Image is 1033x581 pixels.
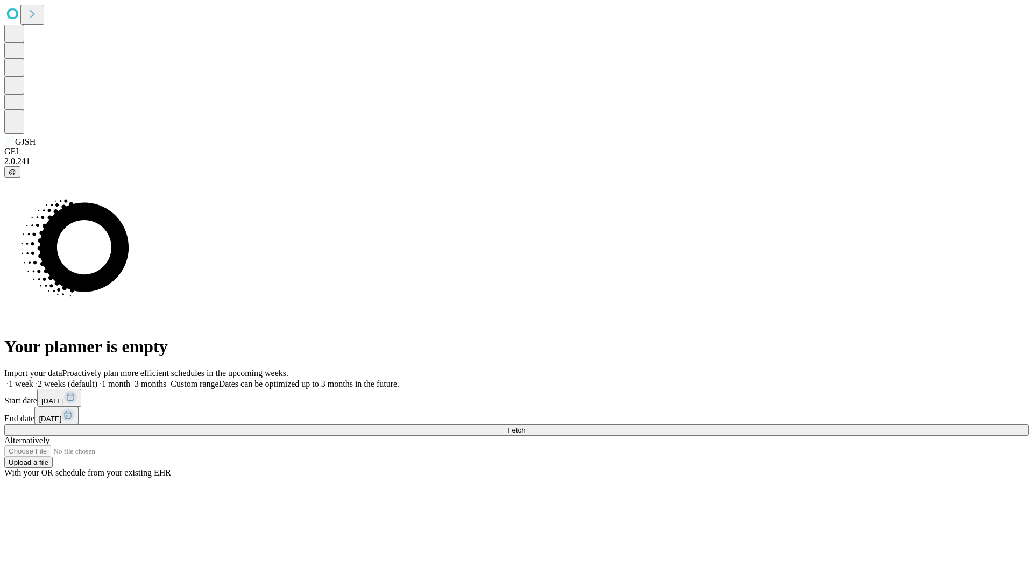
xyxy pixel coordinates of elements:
span: @ [9,168,16,176]
h1: Your planner is empty [4,337,1029,357]
span: Alternatively [4,436,49,445]
div: Start date [4,389,1029,407]
button: Fetch [4,424,1029,436]
span: Import your data [4,369,62,378]
button: [DATE] [37,389,81,407]
button: Upload a file [4,457,53,468]
span: 1 week [9,379,33,388]
span: Custom range [171,379,218,388]
span: With your OR schedule from your existing EHR [4,468,171,477]
span: Dates can be optimized up to 3 months in the future. [219,379,399,388]
button: [DATE] [34,407,79,424]
span: GJSH [15,137,36,146]
span: 1 month [102,379,130,388]
div: 2.0.241 [4,157,1029,166]
span: 2 weeks (default) [38,379,97,388]
span: 3 months [135,379,166,388]
div: End date [4,407,1029,424]
span: [DATE] [41,397,64,405]
div: GEI [4,147,1029,157]
button: @ [4,166,20,178]
span: [DATE] [39,415,61,423]
span: Proactively plan more efficient schedules in the upcoming weeks. [62,369,288,378]
span: Fetch [507,426,525,434]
